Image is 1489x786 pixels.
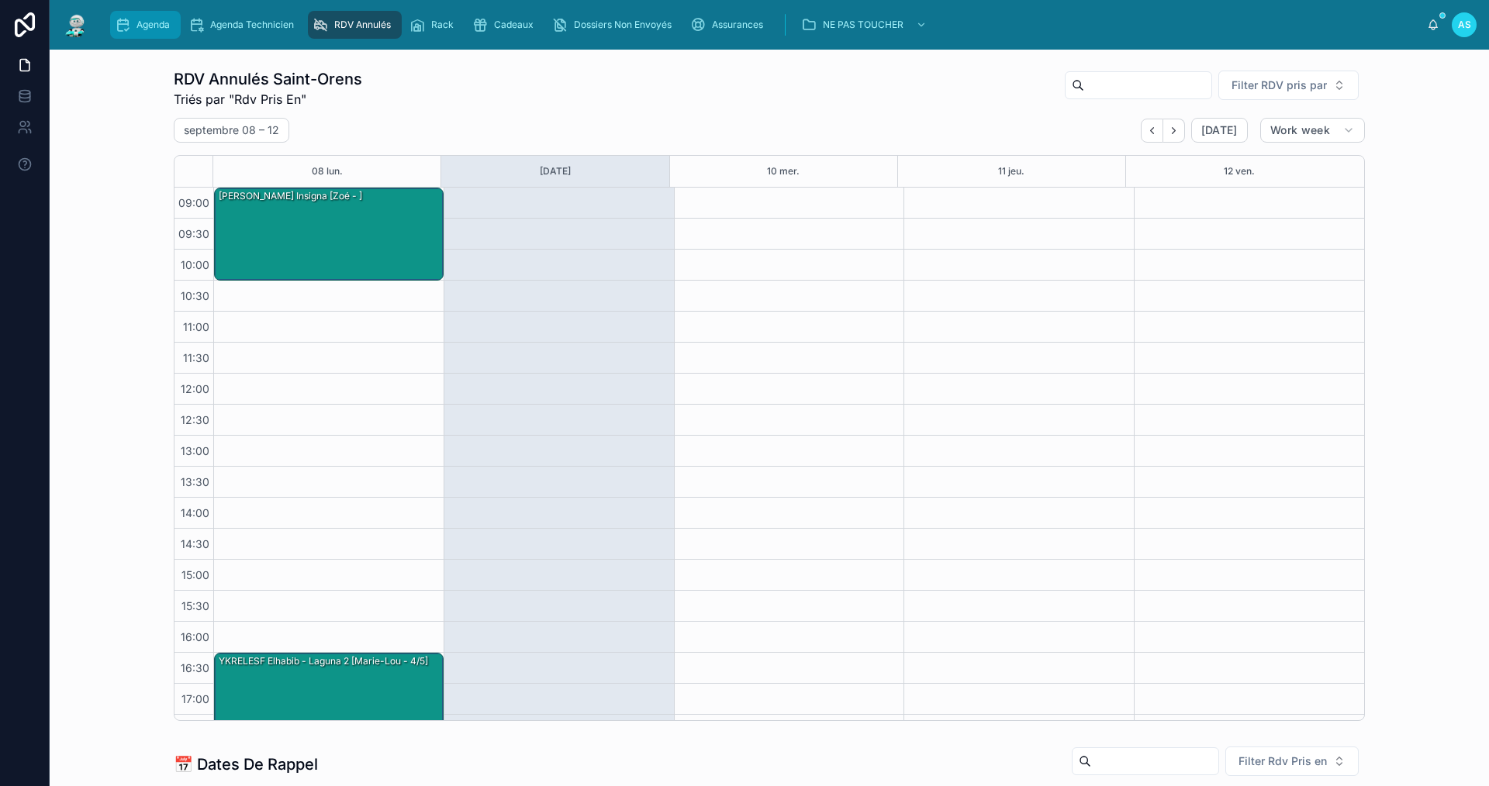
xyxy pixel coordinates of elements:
[215,653,443,745] div: YKRELESF elhabib - Laguna 2 [Marie-Lou - 4/5]
[1163,119,1185,143] button: Next
[174,196,213,209] span: 09:00
[174,753,318,775] h1: 📅 Dates De Rappel
[1225,746,1359,776] button: Select Button
[431,19,454,31] span: Rack
[177,258,213,271] span: 10:00
[174,227,213,240] span: 09:30
[174,90,362,109] span: Triés par "Rdv Pris En"
[312,156,343,187] button: 08 lun.
[62,12,90,37] img: App logo
[177,475,213,488] span: 13:30
[184,11,305,39] a: Agenda Technicien
[178,692,213,705] span: 17:00
[177,444,213,457] span: 13:00
[102,8,1427,42] div: scrollable content
[823,19,903,31] span: NE PAS TOUCHER
[998,156,1024,187] button: 11 jeu.
[184,122,279,138] h2: septembre 08 – 12
[1239,753,1327,769] span: Filter Rdv Pris en
[210,19,294,31] span: Agenda Technicien
[686,11,774,39] a: Assurances
[1218,71,1359,100] button: Select Button
[405,11,465,39] a: Rack
[548,11,682,39] a: Dossiers Non Envoyés
[334,19,391,31] span: RDV Annulés
[136,19,170,31] span: Agenda
[217,189,364,203] div: [PERSON_NAME] insigna [Zoé - ]
[179,320,213,333] span: 11:00
[178,599,213,612] span: 15:30
[1232,78,1327,93] span: Filter RDV pris par
[574,19,672,31] span: Dossiers Non Envoyés
[1191,118,1248,143] button: [DATE]
[1224,156,1255,187] button: 12 ven.
[308,11,402,39] a: RDV Annulés
[215,188,443,280] div: [PERSON_NAME] insigna [Zoé - ]
[177,289,213,302] span: 10:30
[540,156,571,187] button: [DATE]
[1458,19,1471,31] span: AS
[494,19,534,31] span: Cadeaux
[177,506,213,519] span: 14:00
[177,630,213,643] span: 16:00
[1260,118,1365,143] button: Work week
[712,19,763,31] span: Assurances
[217,654,430,668] div: YKRELESF elhabib - Laguna 2 [Marie-Lou - 4/5]
[468,11,544,39] a: Cadeaux
[177,413,213,426] span: 12:30
[1201,123,1238,137] span: [DATE]
[179,351,213,364] span: 11:30
[177,382,213,395] span: 12:00
[174,68,362,90] h1: RDV Annulés Saint-Orens
[177,537,213,550] span: 14:30
[178,568,213,581] span: 15:00
[767,156,800,187] button: 10 mer.
[110,11,181,39] a: Agenda
[1270,123,1330,137] span: Work week
[177,661,213,674] span: 16:30
[1141,119,1163,143] button: Back
[796,11,935,39] a: NE PAS TOUCHER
